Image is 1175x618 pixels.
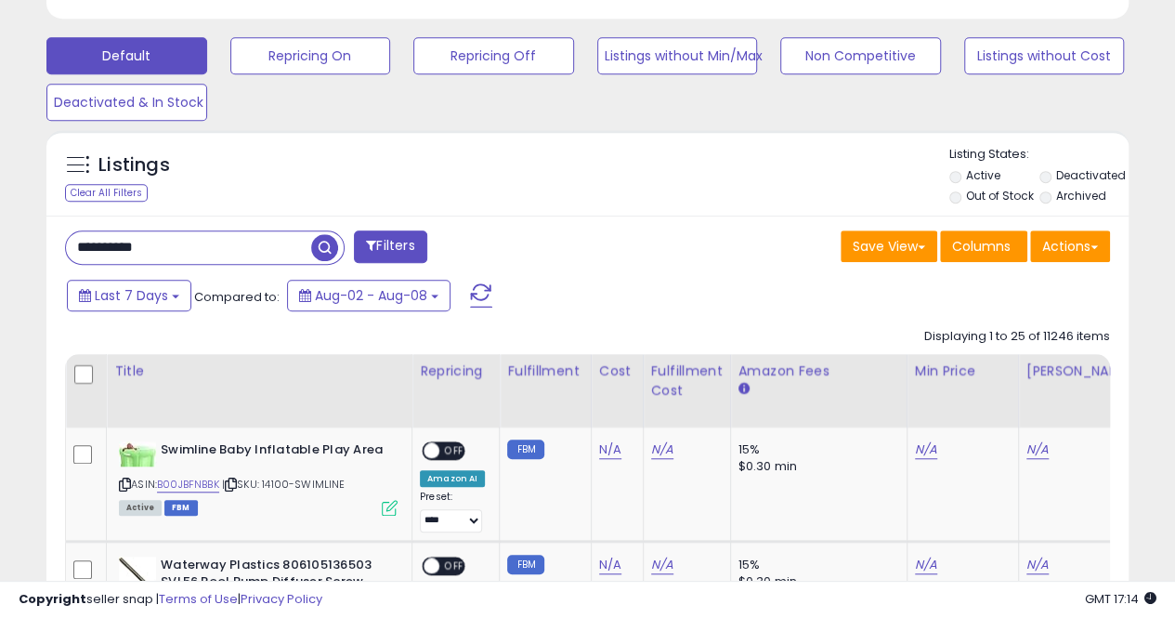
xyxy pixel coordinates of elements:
[315,286,427,305] span: Aug-02 - Aug-08
[119,441,398,514] div: ASIN:
[119,441,156,467] img: 41RosEjW8hL._SL40_.jpg
[507,362,582,381] div: Fulfillment
[420,362,491,381] div: Repricing
[964,37,1125,74] button: Listings without Cost
[1030,230,1110,262] button: Actions
[287,280,450,311] button: Aug-02 - Aug-08
[1026,556,1049,574] a: N/A
[738,458,893,475] div: $0.30 min
[1026,440,1049,459] a: N/A
[738,441,893,458] div: 15%
[67,280,191,311] button: Last 7 Days
[507,440,543,459] small: FBM
[597,37,758,74] button: Listings without Min/Max
[599,440,621,459] a: N/A
[354,230,426,263] button: Filters
[19,590,86,608] strong: Copyright
[119,500,162,516] span: All listings currently available for purchase on Amazon
[159,590,238,608] a: Terms of Use
[439,443,469,459] span: OFF
[241,590,322,608] a: Privacy Policy
[651,362,723,401] div: Fulfillment Cost
[98,152,170,178] h5: Listings
[841,230,937,262] button: Save View
[420,470,485,487] div: Amazon AI
[420,491,485,533] div: Preset:
[46,37,207,74] button: Default
[19,591,322,609] div: seller snap | |
[507,555,543,574] small: FBM
[230,37,391,74] button: Repricing On
[439,558,469,573] span: OFF
[915,440,937,459] a: N/A
[599,362,635,381] div: Cost
[157,477,219,493] a: B00JBFNBBK
[95,286,168,305] span: Last 7 Days
[651,556,673,574] a: N/A
[46,84,207,121] button: Deactivated & In Stock
[114,362,404,381] div: Title
[1056,167,1126,183] label: Deactivated
[1026,362,1137,381] div: [PERSON_NAME]
[164,500,198,516] span: FBM
[949,146,1129,164] p: Listing States:
[738,381,750,398] small: Amazon Fees.
[413,37,574,74] button: Repricing Off
[738,362,899,381] div: Amazon Fees
[915,556,937,574] a: N/A
[780,37,941,74] button: Non Competitive
[651,440,673,459] a: N/A
[65,184,148,202] div: Clear All Filters
[924,328,1110,346] div: Displaying 1 to 25 of 11246 items
[952,237,1011,256] span: Columns
[194,288,280,306] span: Compared to:
[940,230,1027,262] button: Columns
[965,188,1033,204] label: Out of Stock
[738,557,893,573] div: 15%
[1085,590,1156,608] span: 2025-08-16 17:14 GMT
[222,477,346,492] span: | SKU: 14100-SWIMLINE
[965,167,999,183] label: Active
[161,441,386,464] b: Swimline Baby Inflatable Play Area
[915,362,1011,381] div: Min Price
[119,557,156,594] img: 31y4LAEIfOL._SL40_.jpg
[1056,188,1106,204] label: Archived
[161,557,386,596] b: Waterway Plastics 806105136503 SVL56 Pool Pump Diffuser Screw
[599,556,621,574] a: N/A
